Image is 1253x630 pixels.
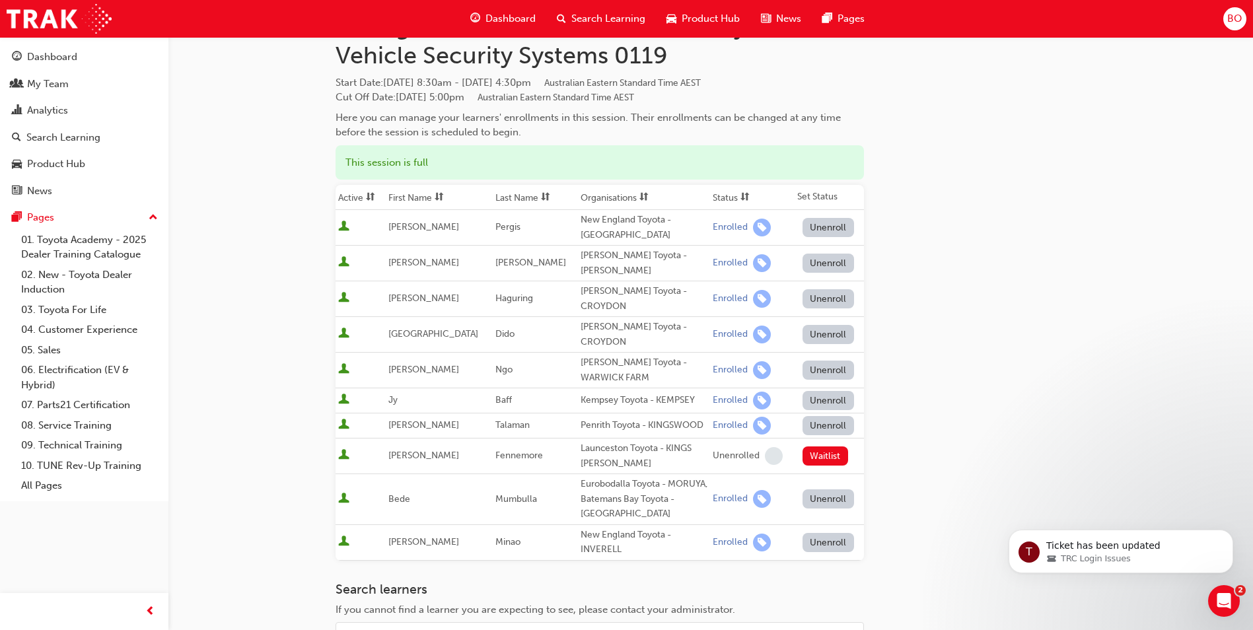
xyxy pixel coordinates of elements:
span: [GEOGRAPHIC_DATA] [388,328,478,339]
div: Penrith Toyota - KINGSWOOD [581,418,707,433]
a: search-iconSearch Learning [546,5,656,32]
th: Toggle SortBy [386,185,493,210]
div: Unenrolled [713,450,760,462]
span: news-icon [12,186,22,197]
button: Unenroll [803,391,854,410]
span: Dashboard [485,11,536,26]
span: Talaman [495,419,530,431]
span: If you cannot find a learner you are expecting to see, please contact your administrator. [336,604,735,615]
span: chart-icon [12,105,22,117]
div: News [27,184,52,199]
span: [PERSON_NAME] [388,364,459,375]
span: [PERSON_NAME] [388,419,459,431]
span: [PERSON_NAME] [495,257,566,268]
span: learningRecordVerb_ENROLL-icon [753,361,771,379]
span: Australian Eastern Standard Time AEST [544,77,701,88]
div: Analytics [27,103,68,118]
div: Kempsey Toyota - KEMPSEY [581,393,707,408]
img: Trak [7,4,112,34]
th: Toggle SortBy [493,185,578,210]
div: Pages [27,210,54,225]
a: car-iconProduct Hub [656,5,750,32]
a: News [5,179,163,203]
span: User is active [338,493,349,506]
span: up-icon [149,209,158,227]
span: pages-icon [822,11,832,27]
span: News [776,11,801,26]
span: Haguring [495,293,533,304]
a: My Team [5,72,163,96]
a: 02. New - Toyota Dealer Induction [16,265,163,300]
button: Waitlist [803,446,848,466]
a: news-iconNews [750,5,812,32]
button: Pages [5,205,163,230]
span: User is active [338,536,349,549]
iframe: Intercom live chat [1208,585,1240,617]
span: car-icon [666,11,676,27]
div: New England Toyota - [GEOGRAPHIC_DATA] [581,213,707,242]
span: sorting-icon [740,192,750,203]
div: Enrolled [713,293,748,305]
span: [PERSON_NAME] [388,257,459,268]
h1: Manage enrollment for ERO DT Entry/Start & Vehicle Security Systems 0119 [336,13,864,70]
div: Enrolled [713,257,748,269]
span: Australian Eastern Standard Time AEST [478,92,634,103]
div: Here you can manage your learners' enrollments in this session. Their enrollments can be changed ... [336,110,864,140]
span: Pages [838,11,865,26]
div: Enrolled [713,394,748,407]
a: 06. Electrification (EV & Hybrid) [16,360,163,395]
span: car-icon [12,158,22,170]
span: Baff [495,394,512,405]
button: DashboardMy TeamAnalyticsSearch LearningProduct HubNews [5,42,163,205]
div: [PERSON_NAME] Toyota - CROYDON [581,320,707,349]
span: learningRecordVerb_ENROLL-icon [753,326,771,343]
a: 01. Toyota Academy - 2025 Dealer Training Catalogue [16,230,163,265]
span: Ngo [495,364,513,375]
span: Mumbulla [495,493,537,505]
div: Dashboard [27,50,77,65]
a: 10. TUNE Rev-Up Training [16,456,163,476]
span: User is active [338,328,349,341]
span: sorting-icon [435,192,444,203]
span: sorting-icon [639,192,649,203]
button: Unenroll [803,416,854,435]
span: learningRecordVerb_ENROLL-icon [753,490,771,508]
div: Search Learning [26,130,100,145]
div: [PERSON_NAME] Toyota - WARWICK FARM [581,355,707,385]
a: Dashboard [5,45,163,69]
iframe: Intercom notifications message [989,502,1253,594]
a: 05. Sales [16,340,163,361]
span: [PERSON_NAME] [388,293,459,304]
button: BO [1223,7,1246,30]
a: Product Hub [5,152,163,176]
span: User is active [338,292,349,305]
a: 03. Toyota For Life [16,300,163,320]
h3: Search learners [336,582,864,597]
span: sorting-icon [366,192,375,203]
span: learningRecordVerb_ENROLL-icon [753,254,771,272]
a: guage-iconDashboard [460,5,546,32]
div: This session is full [336,145,864,180]
button: Unenroll [803,489,854,508]
button: Unenroll [803,289,854,308]
a: 04. Customer Experience [16,320,163,340]
button: Unenroll [803,218,854,237]
span: news-icon [761,11,771,27]
a: Analytics [5,98,163,123]
span: User is active [338,221,349,234]
div: Enrolled [713,364,748,376]
a: 09. Technical Training [16,435,163,456]
span: prev-icon [145,604,155,620]
span: 2 [1235,585,1246,596]
div: Launceston Toyota - KINGS [PERSON_NAME] [581,441,707,471]
span: Pergis [495,221,520,232]
span: [DATE] 8:30am - [DATE] 4:30pm [383,77,701,88]
span: Dido [495,328,515,339]
a: All Pages [16,475,163,496]
button: Unenroll [803,325,854,344]
span: User is active [338,449,349,462]
div: [PERSON_NAME] Toyota - CROYDON [581,284,707,314]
